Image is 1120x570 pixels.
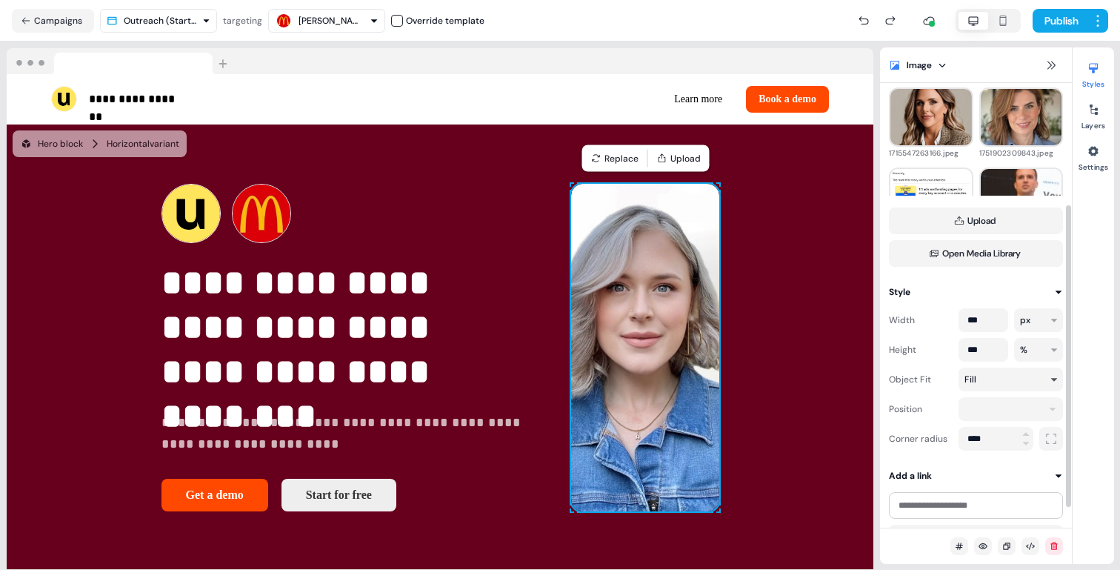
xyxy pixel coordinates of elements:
[1073,56,1114,89] button: Styles
[889,308,953,332] div: Width
[406,13,484,28] div: Override template
[889,285,1063,299] button: Style
[1033,9,1087,33] button: Publish
[746,86,829,113] button: Book a demo
[651,148,707,169] button: Upload
[1020,313,1030,328] div: px
[223,13,262,28] div: targeting
[585,148,644,169] button: Replace
[161,479,268,511] button: Get a demo
[889,397,953,421] div: Position
[7,48,234,75] img: Browser topbar
[889,368,953,391] div: Object Fit
[12,9,94,33] button: Campaigns
[446,86,829,113] div: Learn moreBook a demo
[161,479,530,511] div: Get a demoStart for free
[1073,139,1114,172] button: Settings
[889,147,973,160] div: 1715547263166.jpeg
[571,184,719,512] img: Image
[662,86,734,113] button: Learn more
[299,13,358,28] div: [PERSON_NAME]
[1020,342,1027,357] div: %
[907,58,932,73] div: Image
[20,136,83,151] div: Hero block
[889,240,1063,267] button: Open Media Library
[889,468,1063,483] button: Add a link
[281,479,396,511] button: Start for free
[981,76,1062,158] img: 1751902309843.jpeg
[889,285,910,299] div: Style
[107,136,179,151] div: Horizontal variant
[268,9,385,33] button: [PERSON_NAME]
[889,338,953,362] div: Height
[889,468,932,483] div: Add a link
[889,427,953,451] div: Corner radius
[889,208,1063,234] button: Upload
[979,147,1064,160] div: 1751902309843.jpeg
[890,76,972,158] img: 1715547263166.jpeg
[1073,98,1114,130] button: Layers
[959,368,1063,391] button: Fill
[889,525,1063,549] button: Add
[124,13,196,28] div: Outreach (Starter)
[964,372,976,387] div: Fill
